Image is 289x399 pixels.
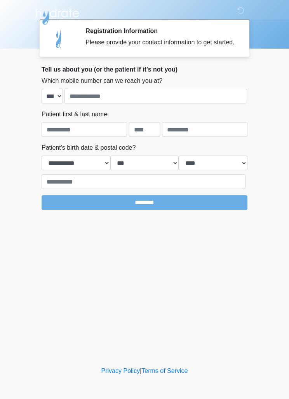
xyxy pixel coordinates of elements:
h2: Tell us about you (or the patient if it's not you) [42,66,247,73]
div: Please provide your contact information to get started. [85,38,236,47]
a: Terms of Service [141,367,188,374]
label: Patient first & last name: [42,110,109,119]
img: Agent Avatar [47,27,71,51]
label: Patient's birth date & postal code? [42,143,136,152]
img: Hydrate IV Bar - Scottsdale Logo [34,6,80,25]
a: | [140,367,141,374]
a: Privacy Policy [101,367,140,374]
label: Which mobile number can we reach you at? [42,76,162,86]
